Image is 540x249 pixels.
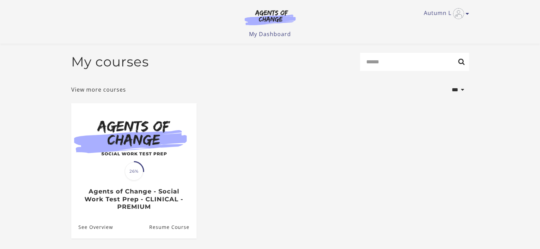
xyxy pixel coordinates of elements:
[149,216,196,238] a: Agents of Change - Social Work Test Prep - CLINICAL - PREMIUM: Resume Course
[237,10,303,25] img: Agents of Change Logo
[249,30,291,38] a: My Dashboard
[71,85,126,94] a: View more courses
[125,162,143,181] span: 26%
[424,8,466,19] a: Toggle menu
[71,54,149,70] h2: My courses
[78,188,189,211] h3: Agents of Change - Social Work Test Prep - CLINICAL - PREMIUM
[71,216,113,238] a: Agents of Change - Social Work Test Prep - CLINICAL - PREMIUM: See Overview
